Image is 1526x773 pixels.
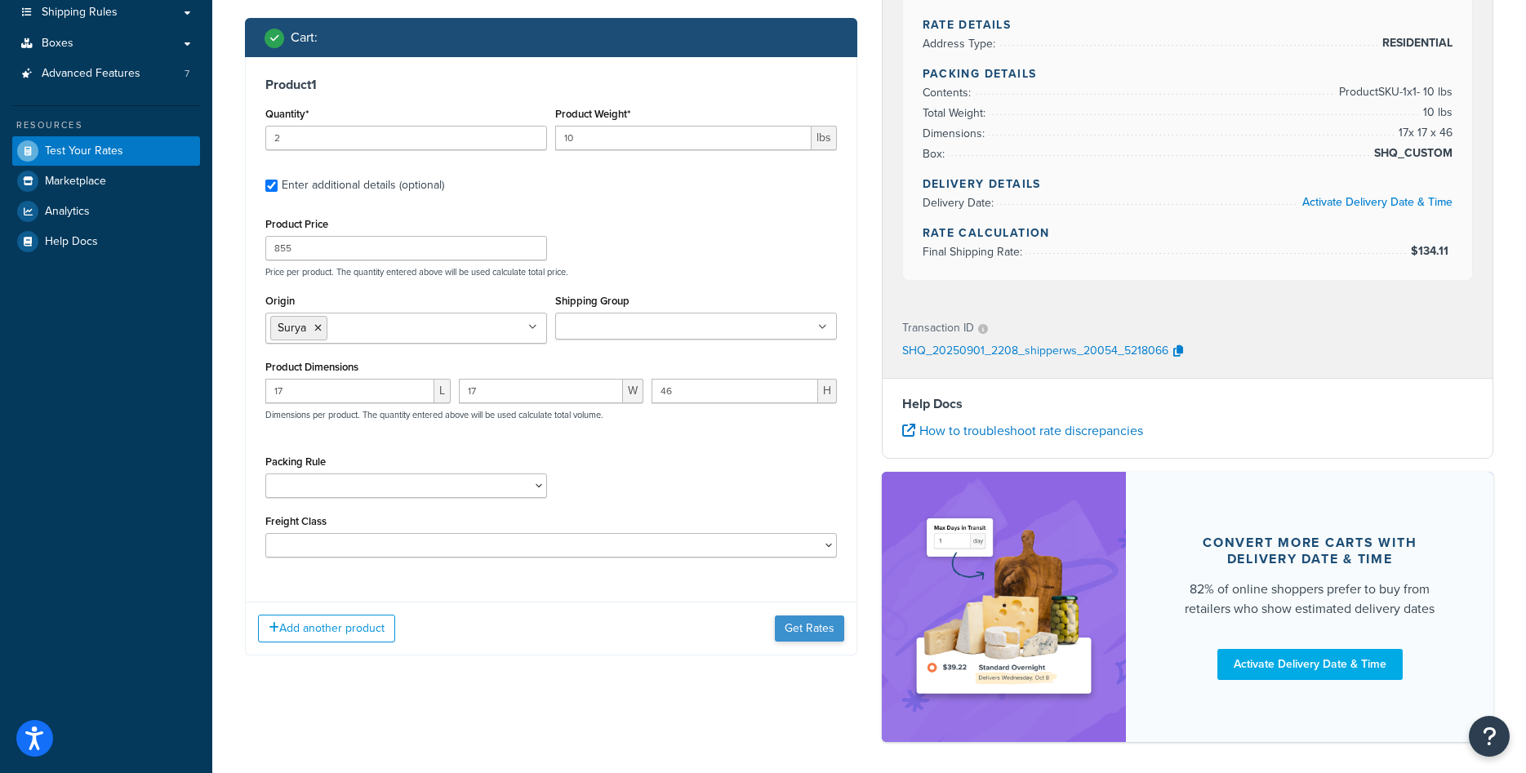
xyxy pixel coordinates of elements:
[434,379,451,403] span: L
[12,197,200,226] a: Analytics
[265,126,547,150] input: 0.0
[12,136,200,166] a: Test Your Rates
[45,175,106,189] span: Marketplace
[261,266,841,278] p: Price per product. The quantity entered above will be used calculate total price.
[555,108,630,120] label: Product Weight*
[12,59,200,89] a: Advanced Features7
[555,126,812,150] input: 0.00
[42,6,118,20] span: Shipping Rules
[1165,580,1454,619] div: 82% of online shoppers prefer to buy from retailers who show estimated delivery dates
[265,77,837,93] h3: Product 1
[902,340,1168,364] p: SHQ_20250901_2208_shipperws_20054_5218066
[258,615,395,642] button: Add another product
[923,224,1453,242] h4: Rate Calculation
[923,175,1453,193] h4: Delivery Details
[265,361,358,373] label: Product Dimensions
[1411,242,1453,260] span: $134.11
[1469,716,1510,757] button: Open Resource Center
[1302,193,1453,211] a: Activate Delivery Date & Time
[12,167,200,196] a: Marketplace
[278,319,306,336] span: Surya
[185,67,189,81] span: 7
[265,515,327,527] label: Freight Class
[923,125,989,142] span: Dimensions:
[261,409,603,420] p: Dimensions per product. The quantity entered above will be used calculate total volume.
[291,30,318,45] h2: Cart :
[923,65,1453,82] h4: Packing Details
[902,394,1474,414] h4: Help Docs
[12,59,200,89] li: Advanced Features
[923,84,975,101] span: Contents:
[12,118,200,132] div: Resources
[923,243,1026,260] span: Final Shipping Rate:
[902,421,1143,440] a: How to troubleshoot rate discrepancies
[265,180,278,192] input: Enter additional details (optional)
[923,35,999,52] span: Address Type:
[923,145,949,162] span: Box:
[1370,144,1453,163] span: SHQ_CUSTOM
[45,144,123,158] span: Test Your Rates
[45,205,90,219] span: Analytics
[265,218,328,230] label: Product Price
[12,29,200,59] a: Boxes
[1165,535,1454,567] div: Convert more carts with delivery date & time
[265,295,295,307] label: Origin
[1395,123,1453,143] span: 17 x 17 x 46
[45,235,98,249] span: Help Docs
[812,126,837,150] span: lbs
[906,496,1102,717] img: feature-image-ddt-36eae7f7280da8017bfb280eaccd9c446f90b1fe08728e4019434db127062ab4.png
[1378,33,1453,53] span: RESIDENTIAL
[923,16,1453,33] h4: Rate Details
[902,317,974,340] p: Transaction ID
[775,615,844,642] button: Get Rates
[42,37,73,51] span: Boxes
[623,379,643,403] span: W
[42,67,140,81] span: Advanced Features
[265,108,309,120] label: Quantity*
[1335,82,1453,102] span: Product SKU-1 x 1 - 10 lbs
[923,194,998,211] span: Delivery Date:
[923,104,990,122] span: Total Weight:
[555,295,630,307] label: Shipping Group
[12,227,200,256] a: Help Docs
[1217,649,1403,680] a: Activate Delivery Date & Time
[265,455,326,468] label: Packing Rule
[282,174,444,197] div: Enter additional details (optional)
[818,379,837,403] span: H
[1419,103,1453,122] span: 10 lbs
